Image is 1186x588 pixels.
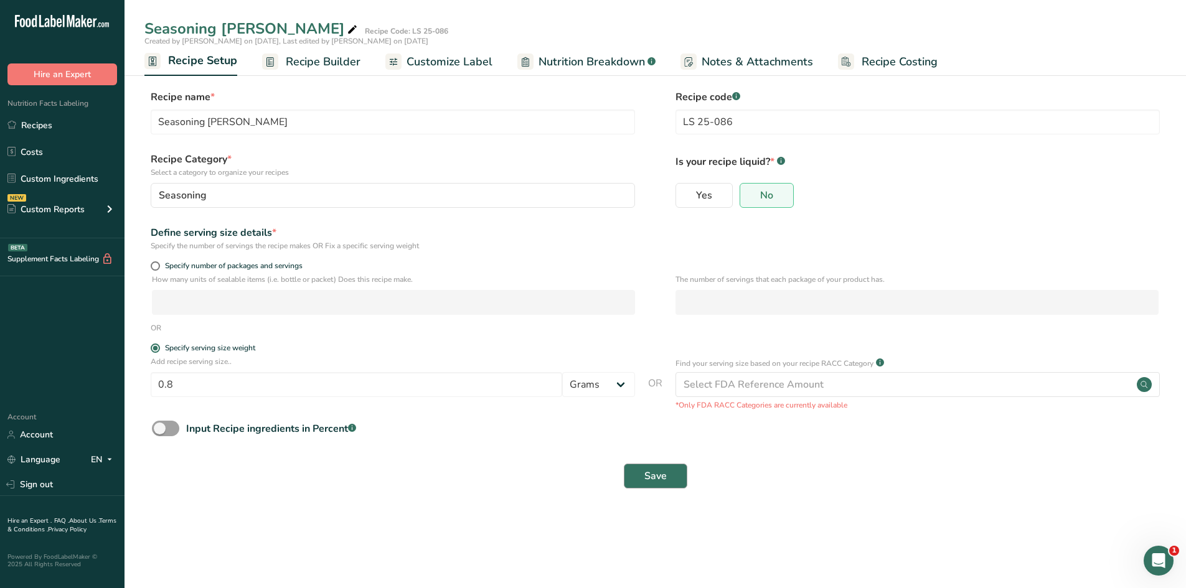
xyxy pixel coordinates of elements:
[144,17,360,40] div: Seasoning [PERSON_NAME]
[1144,546,1174,576] iframe: Intercom live chat
[624,464,687,488] button: Save
[675,152,1160,169] p: Is your recipe liquid?
[684,377,824,392] div: Select FDA Reference Amount
[168,52,237,69] span: Recipe Setup
[8,244,27,251] div: BETA
[151,110,635,134] input: Type your recipe name here
[385,48,492,76] a: Customize Label
[159,188,207,203] span: Seasoning
[186,421,356,436] div: Input Recipe ingredients in Percent
[862,54,938,70] span: Recipe Costing
[160,261,303,271] span: Specify number of packages and servings
[696,189,712,202] span: Yes
[675,90,1160,105] label: Recipe code
[144,36,428,46] span: Created by [PERSON_NAME] on [DATE], Last edited by [PERSON_NAME] on [DATE]
[7,203,85,216] div: Custom Reports
[1169,546,1179,556] span: 1
[760,189,773,202] span: No
[151,152,635,178] label: Recipe Category
[54,516,69,525] a: FAQ .
[7,553,117,568] div: Powered By FoodLabelMaker © 2025 All Rights Reserved
[644,469,667,483] span: Save
[838,48,938,76] a: Recipe Costing
[648,376,662,411] span: OR
[151,183,635,208] button: Seasoning
[262,48,360,76] a: Recipe Builder
[151,322,161,334] div: OR
[680,48,813,76] a: Notes & Attachments
[91,452,117,467] div: EN
[702,54,813,70] span: Notes & Attachments
[144,47,237,77] a: Recipe Setup
[7,516,116,534] a: Terms & Conditions .
[7,516,52,525] a: Hire an Expert .
[152,274,635,285] p: How many units of sealable items (i.e. bottle or packet) Does this recipe make.
[407,54,492,70] span: Customize Label
[151,167,635,178] p: Select a category to organize your recipes
[365,26,448,37] div: Recipe Code: LS 25-086
[539,54,645,70] span: Nutrition Breakdown
[151,225,635,240] div: Define serving size details
[151,372,562,397] input: Type your serving size here
[69,516,99,525] a: About Us .
[151,240,635,251] div: Specify the number of servings the recipe makes OR Fix a specific serving weight
[7,63,117,85] button: Hire an Expert
[675,358,873,369] p: Find your serving size based on your recipe RACC Category
[675,274,1159,285] p: The number of servings that each package of your product has.
[286,54,360,70] span: Recipe Builder
[7,194,26,202] div: NEW
[7,449,60,470] a: Language
[48,525,87,534] a: Privacy Policy
[165,343,255,353] div: Specify serving size weight
[517,48,656,76] a: Nutrition Breakdown
[675,399,1160,411] p: *Only FDA RACC Categories are currently available
[151,356,635,367] p: Add recipe serving size..
[151,90,635,105] label: Recipe name
[675,110,1160,134] input: Type your recipe code here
